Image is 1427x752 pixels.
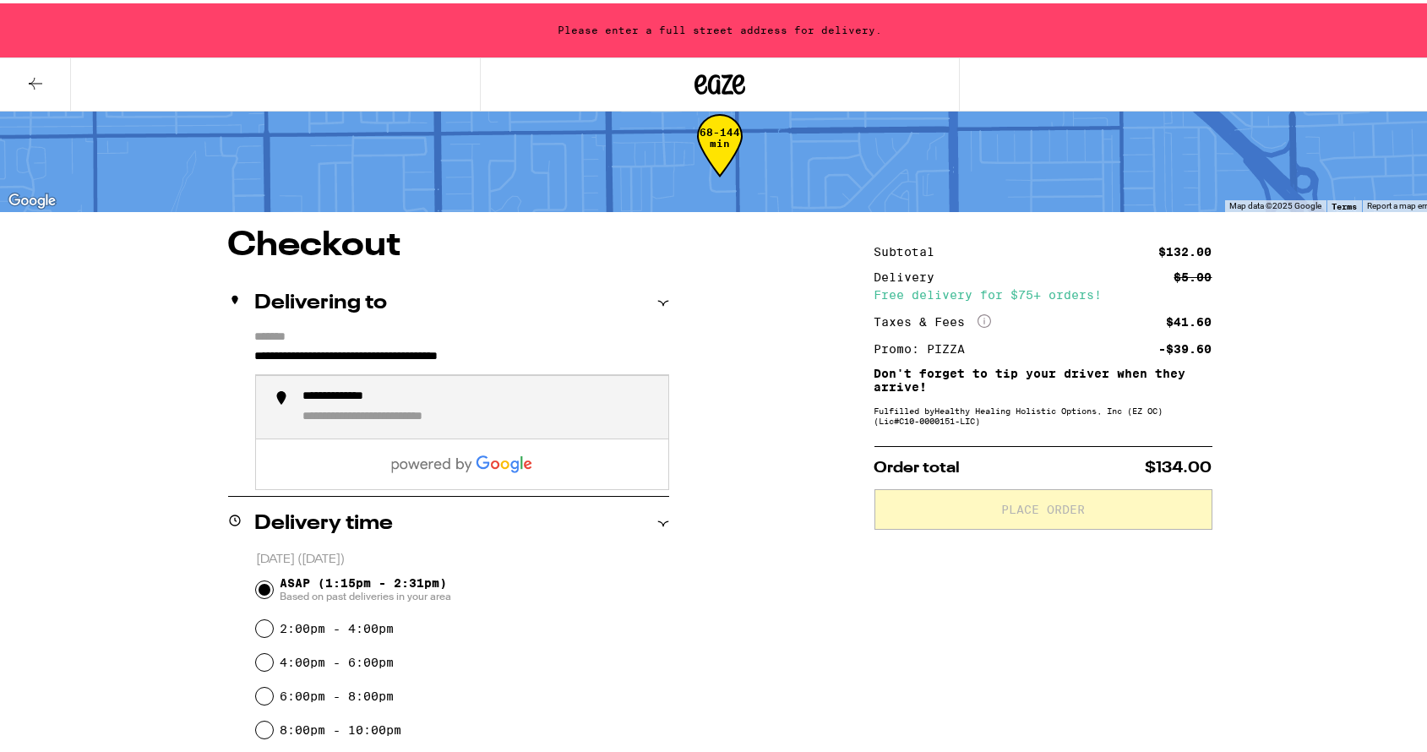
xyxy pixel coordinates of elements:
label: 6:00pm - 8:00pm [280,686,394,700]
h2: Delivery time [255,510,394,531]
div: 68-144 min [697,123,743,187]
div: $5.00 [1174,268,1212,280]
h2: Delivering to [255,290,388,310]
span: Order total [874,457,961,472]
p: Don't forget to tip your driver when they arrive! [874,363,1212,390]
img: Google [4,187,60,209]
div: Delivery [874,268,947,280]
span: ASAP (1:15pm - 2:31pm) [280,573,451,600]
span: Map data ©2025 Google [1229,198,1321,207]
h1: Checkout [228,226,669,259]
label: 2:00pm - 4:00pm [280,618,394,632]
a: Terms [1332,198,1357,208]
a: Open this area in Google Maps (opens a new window) [4,187,60,209]
div: Promo: PIZZA [874,340,978,351]
div: Free delivery for $75+ orders! [874,286,1212,297]
p: [DATE] ([DATE]) [256,548,669,564]
div: $41.60 [1167,313,1212,324]
div: Taxes & Fees [874,311,991,326]
div: $132.00 [1159,242,1212,254]
button: Place Order [874,486,1212,526]
span: Based on past deliveries in your area [280,586,451,600]
div: Subtotal [874,242,947,254]
label: 8:00pm - 10:00pm [280,720,401,733]
label: 4:00pm - 6:00pm [280,652,394,666]
span: $134.00 [1146,457,1212,472]
div: -$39.60 [1159,340,1212,351]
div: Fulfilled by Healthy Healing Holistic Options, Inc (EZ OC) (Lic# C10-0000151-LIC ) [874,402,1212,422]
span: Place Order [1001,500,1085,512]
